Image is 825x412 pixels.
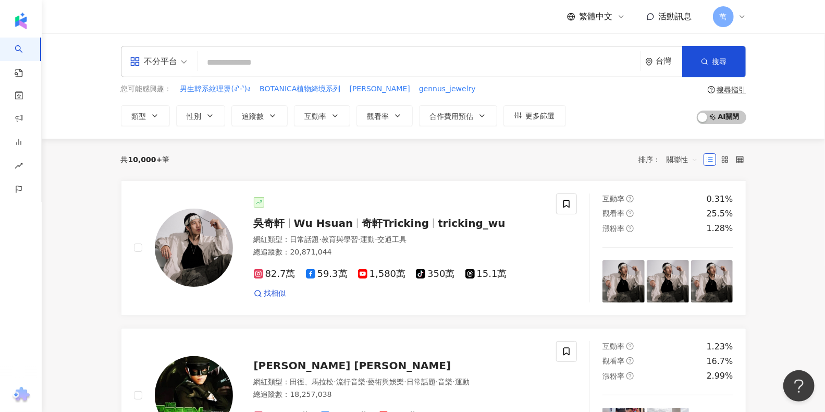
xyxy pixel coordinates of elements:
span: 82.7萬 [254,269,295,280]
span: question-circle [626,357,634,365]
div: 16.7% [707,356,733,367]
span: question-circle [626,225,634,232]
span: question-circle [626,195,634,202]
img: logo icon [13,13,29,29]
span: rise [15,155,23,179]
span: BOTANICA植物綺境系列 [260,84,340,94]
span: 觀看率 [602,357,624,365]
img: chrome extension [11,387,31,404]
span: 10,000+ [128,155,163,164]
a: 找相似 [254,288,286,299]
span: question-circle [626,372,634,380]
span: 吳奇軒 [254,217,285,229]
span: 性別 [187,112,202,120]
button: 男生韓系紋理燙(ง'̀-'́)ง [180,83,252,95]
span: Wu Hsuan [294,217,353,229]
button: [PERSON_NAME] [349,83,411,95]
span: · [334,378,336,386]
span: 觀看率 [367,112,389,120]
button: 類型 [121,105,170,126]
span: 互動率 [602,195,624,203]
iframe: Help Scout Beacon - Open [783,370,815,402]
div: 網紅類型 ： [254,377,544,387]
span: · [319,235,322,244]
div: 1.28% [707,223,733,234]
span: 運動 [360,235,375,244]
a: search [15,38,35,78]
div: 排序： [639,151,704,168]
span: 日常話題 [290,235,319,244]
div: 總追蹤數 ： 18,257,038 [254,390,544,400]
button: gennus_jewelry [418,83,476,95]
span: [PERSON_NAME] [350,84,410,94]
a: KOL Avatar吳奇軒Wu Hsuan奇軒Trickingtricking_wu網紅類型：日常話題·教育與學習·運動·交通工具總追蹤數：20,871,04482.7萬59.3萬1,580萬3... [121,180,746,316]
span: 59.3萬 [306,269,348,280]
span: 教育與學習 [322,235,358,244]
button: BOTANICA植物綺境系列 [259,83,341,95]
button: 互動率 [294,105,350,126]
span: 您可能感興趣： [121,84,172,94]
span: 田徑、馬拉松 [290,378,334,386]
span: 活動訊息 [659,11,692,21]
span: appstore [130,56,140,67]
span: · [436,378,438,386]
div: 1.23% [707,341,733,353]
button: 性別 [176,105,225,126]
span: · [358,235,360,244]
span: · [365,378,367,386]
div: 2.99% [707,370,733,382]
span: 交通工具 [377,235,407,244]
span: 奇軒Tricking [362,217,429,229]
span: environment [645,58,653,66]
span: question-circle [626,343,634,350]
div: 台灣 [656,57,682,66]
button: 搜尋 [682,46,746,77]
span: · [452,378,454,386]
img: post-image [602,260,645,302]
div: 網紅類型 ： [254,235,544,245]
span: 運動 [455,378,470,386]
span: 更多篩選 [526,112,555,120]
img: KOL Avatar [155,209,233,287]
button: 合作費用預估 [419,105,497,126]
span: 繁體中文 [580,11,613,22]
span: tricking_wu [438,217,506,229]
span: [PERSON_NAME] [PERSON_NAME] [254,359,451,372]
span: 1,580萬 [358,269,406,280]
span: · [375,235,377,244]
div: 25.5% [707,208,733,220]
span: gennus_jewelry [419,84,476,94]
span: 流行音樂 [336,378,365,386]
span: 音樂 [438,378,452,386]
span: question-circle [708,86,715,93]
span: 漲粉率 [602,224,624,233]
span: 觀看率 [602,209,624,217]
div: 不分平台 [130,53,178,70]
span: 互動率 [305,112,327,120]
span: 合作費用預估 [430,112,474,120]
span: 男生韓系紋理燙(ง'̀-'́)ง [180,84,251,94]
span: 搜尋 [712,57,727,66]
span: 350萬 [416,269,454,280]
span: 漲粉率 [602,372,624,380]
span: · [404,378,406,386]
div: 0.31% [707,193,733,205]
span: 追蹤數 [242,112,264,120]
span: 萬 [720,11,727,22]
button: 追蹤數 [231,105,288,126]
button: 觀看率 [356,105,413,126]
div: 共 筆 [121,155,170,164]
div: 搜尋指引 [717,86,746,94]
span: 15.1萬 [465,269,507,280]
span: question-circle [626,210,634,217]
span: 藝術與娛樂 [367,378,404,386]
span: 關聯性 [667,151,698,168]
div: 總追蹤數 ： 20,871,044 [254,247,544,258]
button: 更多篩選 [503,105,566,126]
img: post-image [691,260,733,302]
span: 類型 [132,112,146,120]
span: 日常話題 [407,378,436,386]
span: 找相似 [264,288,286,299]
span: 互動率 [602,342,624,350]
img: post-image [647,260,689,302]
